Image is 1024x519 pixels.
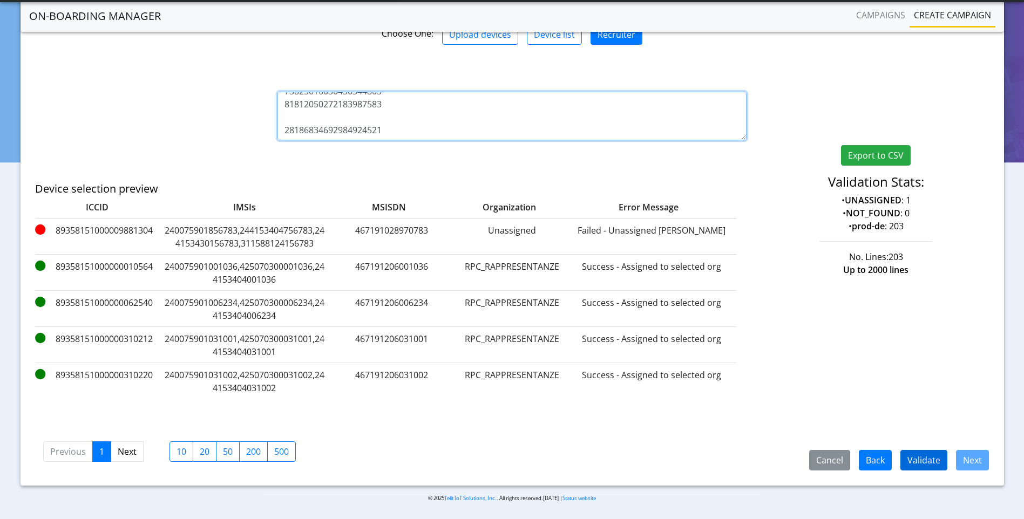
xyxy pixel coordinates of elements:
a: Next [111,441,144,462]
label: Success - Assigned to selected org [571,260,733,286]
div: No. Lines: [755,250,997,263]
button: Export to CSV [841,145,911,166]
label: Success - Assigned to selected org [571,368,733,394]
label: RPC_RAPPRESENTANZE [458,332,566,358]
label: 200 [239,441,268,462]
label: Success - Assigned to selected org [571,332,733,358]
label: 240075901856783,244153404756783,244153430156783,311588124156783 [164,224,325,250]
label: 467191206031001 [330,332,454,358]
button: Back [859,450,892,470]
p: © 2025 . All rights reserved.[DATE] | [264,494,760,502]
a: Campaigns [852,4,910,26]
label: 89358151000000310220 [35,368,159,394]
strong: NOT_FOUND [846,207,900,219]
label: 240075901031001,425070300031001,244153404031001 [164,332,325,358]
label: 10 [169,441,193,462]
label: 89358151000009881304 [35,224,159,250]
label: RPC_RAPPRESENTANZE [458,296,566,322]
p: • : 203 [763,220,989,233]
label: Unassigned [458,224,566,250]
a: On-Boarding Manager [29,5,161,27]
label: 500 [267,441,296,462]
button: Recruiter [591,24,642,45]
button: Upload devices [442,24,518,45]
p: • : 1 [763,194,989,207]
button: Next [956,450,989,470]
label: MSISDN [330,201,432,214]
span: 203 [889,251,903,263]
button: Cancel [809,450,850,470]
label: 240075901001036,425070300001036,244153404001036 [164,260,325,286]
label: RPC_RAPPRESENTANZE [458,368,566,394]
span: Choose One: [382,28,433,39]
label: RPC_RAPPRESENTANZE [458,260,566,286]
button: Device list [527,24,582,45]
label: 20 [193,441,216,462]
div: Up to 2000 lines [755,263,997,276]
p: • : 0 [763,207,989,220]
label: 467191206006234 [330,296,454,322]
label: Success - Assigned to selected org [571,296,733,322]
label: 50 [216,441,240,462]
label: Failed - Unassigned [PERSON_NAME] [571,224,733,250]
a: 1 [92,441,111,462]
h5: Device selection preview [35,182,671,195]
label: 467191028970783 [330,224,454,250]
label: Error Message [549,201,711,214]
button: Validate [900,450,947,470]
a: Status website [562,495,596,502]
label: 89358151000000310212 [35,332,159,358]
label: IMSIs [164,201,325,214]
label: Organization [437,201,545,214]
a: Telit IoT Solutions, Inc. [444,495,497,502]
label: 240075901006234,425070300006234,244153404006234 [164,296,325,322]
strong: prod-de [852,220,885,232]
h4: Validation Stats: [763,174,989,190]
label: 89358151000000062540 [35,296,159,322]
label: 467191206001036 [330,260,454,286]
label: 467191206031002 [330,368,454,394]
label: 89358151000000010564 [35,260,159,286]
label: 240075901031002,425070300031002,244153404031002 [164,368,325,394]
strong: UNASSIGNED [845,194,901,206]
a: Create campaign [910,4,995,26]
label: ICCID [35,201,159,214]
